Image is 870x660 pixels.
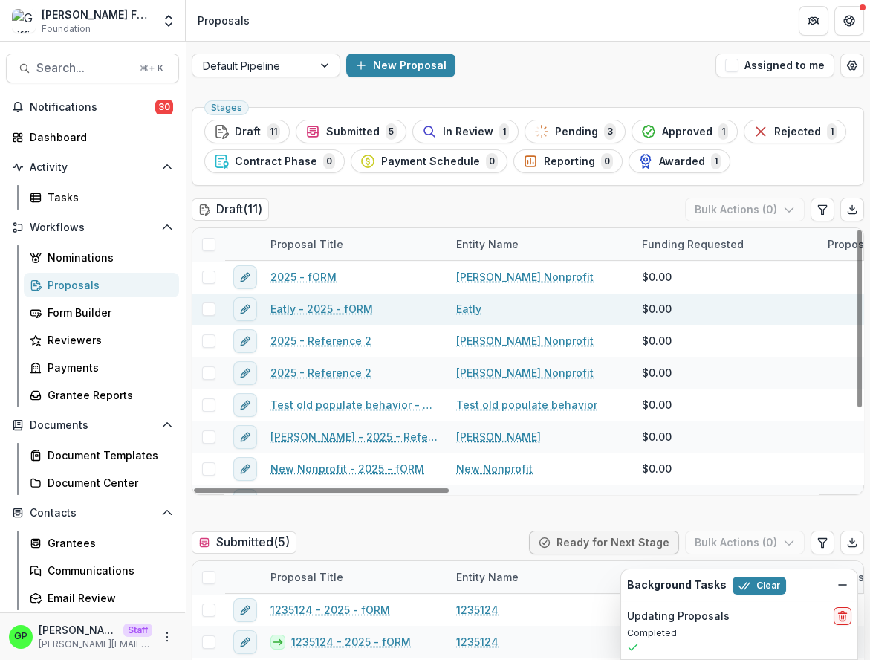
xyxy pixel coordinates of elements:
[629,149,730,173] button: Awarded1
[627,627,851,640] p: Completed
[718,123,728,140] span: 1
[840,54,864,77] button: Open table manager
[834,607,851,625] button: delete
[323,153,335,169] span: 0
[386,123,397,140] span: 5
[14,632,27,641] div: Griffin Perry
[24,185,179,210] a: Tasks
[211,103,242,113] span: Stages
[39,622,117,638] p: [PERSON_NAME]
[6,155,179,179] button: Open Activity
[24,300,179,325] a: Form Builder
[233,297,257,321] button: edit
[192,10,256,31] nav: breadcrumb
[633,561,819,593] div: Funding Requested
[6,413,179,437] button: Open Documents
[24,355,179,380] a: Payments
[270,269,337,285] a: 2025 - fORM
[525,120,626,143] button: Pending3
[456,269,594,285] a: [PERSON_NAME] Nonprofit
[499,123,509,140] span: 1
[233,329,257,353] button: edit
[627,579,727,592] h2: Background Tasks
[447,228,633,260] div: Entity Name
[262,228,447,260] div: Proposal Title
[30,221,155,234] span: Workflows
[6,95,179,119] button: Notifications30
[192,198,269,220] h2: Draft ( 11 )
[659,155,705,168] span: Awarded
[447,569,527,585] div: Entity Name
[30,129,167,145] div: Dashboard
[642,397,672,412] span: $0.00
[604,123,616,140] span: 3
[24,443,179,467] a: Document Templates
[48,563,167,578] div: Communications
[24,470,179,495] a: Document Center
[412,120,519,143] button: In Review1
[456,634,499,650] a: 1235124
[262,569,352,585] div: Proposal Title
[24,245,179,270] a: Nominations
[123,624,152,637] p: Staff
[30,419,155,432] span: Documents
[346,54,455,77] button: New Proposal
[633,228,819,260] div: Funding Requested
[204,120,290,143] button: Draft11
[811,198,834,221] button: Edit table settings
[270,301,373,317] a: Eatly - 2025 - fORM
[48,305,167,320] div: Form Builder
[262,236,352,252] div: Proposal Title
[192,531,296,553] h2: Submitted ( 5 )
[601,153,613,169] span: 0
[711,153,721,169] span: 1
[36,61,131,75] span: Search...
[233,457,257,481] button: edit
[6,216,179,239] button: Open Workflows
[42,22,91,36] span: Foundation
[24,558,179,583] a: Communications
[381,155,480,168] span: Payment Schedule
[270,429,438,444] a: [PERSON_NAME] - 2025 - Reference Number
[642,269,672,285] span: $0.00
[685,531,805,554] button: Bulk Actions (0)
[24,328,179,352] a: Reviewers
[233,630,257,654] button: edit
[48,277,167,293] div: Proposals
[233,361,257,385] button: edit
[270,461,424,476] a: New Nonprofit - 2025 - fORM
[351,149,507,173] button: Payment Schedule0
[456,429,541,444] a: [PERSON_NAME]
[48,250,167,265] div: Nominations
[270,333,371,349] a: 2025 - Reference 2
[627,610,730,623] h2: Updating Proposals
[456,493,594,508] a: [PERSON_NAME] Nonprofit
[6,125,179,149] a: Dashboard
[733,577,786,595] button: Clear
[24,586,179,610] a: Email Review
[155,100,173,114] span: 30
[270,602,390,618] a: 1235124 - 2025 - fORM
[42,7,152,22] div: [PERSON_NAME] Foundation
[137,60,166,77] div: ⌘ + K
[555,126,598,138] span: Pending
[24,383,179,407] a: Grantee Reports
[456,602,499,618] a: 1235124
[30,507,155,520] span: Contacts
[486,153,498,169] span: 0
[715,54,834,77] button: Assigned to me
[48,535,167,551] div: Grantees
[456,333,594,349] a: [PERSON_NAME] Nonprofit
[840,531,864,554] button: Export table data
[456,461,533,476] a: New Nonprofit
[632,120,738,143] button: Approved1
[267,123,280,140] span: 11
[291,634,411,650] a: 1235124 - 2025 - fORM
[262,561,447,593] div: Proposal Title
[774,126,821,138] span: Rejected
[744,120,846,143] button: Rejected1
[48,332,167,348] div: Reviewers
